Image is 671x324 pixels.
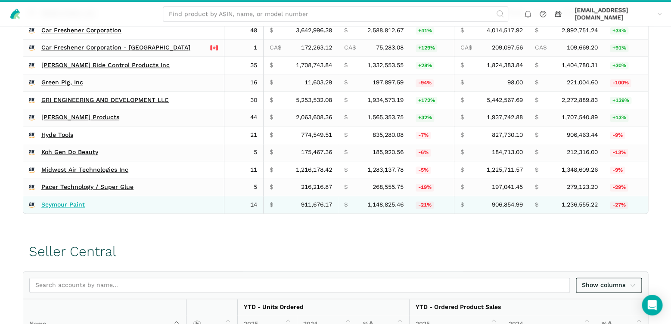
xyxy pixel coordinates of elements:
span: 221,004.60 [567,79,598,86]
td: -99.96% [604,74,648,92]
span: -27% [610,201,628,209]
span: -94% [416,79,434,87]
a: [PERSON_NAME] Products [41,114,119,121]
span: +139% [610,97,631,105]
td: -9.11% [604,161,648,179]
span: +30% [610,62,628,70]
span: $ [535,114,538,121]
td: 90.66% [604,39,648,57]
span: $ [460,166,464,174]
span: 1,148,825.46 [367,201,404,209]
span: $ [460,114,464,121]
span: -7% [416,132,431,139]
span: 1,934,573.19 [367,96,404,104]
span: $ [535,27,538,34]
span: 5,253,532.08 [296,96,332,104]
span: +28% [416,62,434,70]
span: $ [460,27,464,34]
span: 2,272,889.83 [562,96,598,104]
span: 1,332,553.55 [367,62,404,69]
td: 13.48% [604,109,648,127]
span: $ [270,148,273,156]
span: $ [535,166,538,174]
td: 30 [224,92,263,109]
span: $ [344,96,348,104]
td: -8.69% [604,127,648,144]
span: 197,041.45 [492,183,523,191]
td: 40.72% [410,22,454,40]
span: -21% [416,201,434,209]
td: 5 [224,179,263,196]
span: 1,708,743.84 [296,62,332,69]
span: 3,642,996.38 [296,27,332,34]
td: 48 [224,22,263,40]
span: $ [270,27,273,34]
span: 184,713.00 [492,148,523,156]
span: 827,730.10 [492,131,523,139]
span: -9% [610,167,625,174]
span: $ [460,183,464,191]
span: 1,216,178.42 [296,166,332,174]
a: GRI ENGINEERING AND DEVELOPMENT LLC [41,96,169,104]
td: -7.27% [410,127,454,144]
span: -29% [610,184,628,191]
span: $ [460,131,464,139]
span: $ [270,79,273,86]
span: +41% [416,27,434,35]
span: $ [270,166,273,174]
span: $ [270,114,273,121]
span: 185,920.56 [373,148,404,156]
span: $ [535,62,538,69]
span: 2,992,751.24 [562,27,598,34]
span: -100% [610,79,631,87]
span: $ [460,79,464,86]
td: -19.49% [410,179,454,196]
span: -13% [610,149,628,157]
td: 5 [224,144,263,161]
span: 774,549.51 [301,131,332,139]
td: 34.14% [604,22,648,40]
a: Seymour Paint [41,201,85,209]
span: $ [535,79,538,86]
span: +13% [610,114,628,122]
span: $ [344,166,348,174]
td: 21 [224,127,263,144]
span: 2,063,608.36 [296,114,332,121]
span: $ [344,131,348,139]
strong: YTD - Units Ordered [244,303,304,310]
span: $ [535,148,538,156]
span: 209,097.56 [492,44,523,52]
td: -5.22% [410,161,454,179]
span: $ [535,131,538,139]
img: 243-canada-6dcbff6b5ddfbc3d576af9e026b5d206327223395eaa30c1e22b34077c083801.svg [210,44,218,52]
span: Show columns [582,281,636,290]
a: Midwest Air Technologies Inc [41,166,128,174]
a: Pacer Technology / Super Glue [41,183,134,191]
span: $ [460,96,464,104]
span: $ [460,148,464,156]
span: $ [270,183,273,191]
span: -9% [610,132,625,139]
span: +91% [610,44,628,52]
td: 31.83% [410,109,454,127]
span: $ [270,201,273,209]
td: -29.41% [604,179,648,196]
span: +129% [416,44,437,52]
span: 1,225,711.57 [487,166,523,174]
span: 212,316.00 [567,148,598,156]
input: Find product by ASIN, name, or model number [163,6,508,22]
span: $ [535,96,538,104]
a: Show columns [576,278,642,293]
h1: Seller Central [29,244,116,259]
span: 75,283.08 [376,44,404,52]
span: 2,588,812.67 [367,27,404,34]
td: 14 [224,196,263,213]
span: $ [344,114,348,121]
a: Car Freshener Corporation - [GEOGRAPHIC_DATA] [41,44,190,52]
span: 1,348,609.26 [562,166,598,174]
span: 1,707,540.89 [562,114,598,121]
span: +34% [610,27,628,35]
span: 906,463.44 [567,131,598,139]
span: 109,669.20 [567,44,598,52]
span: -5% [416,167,431,174]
